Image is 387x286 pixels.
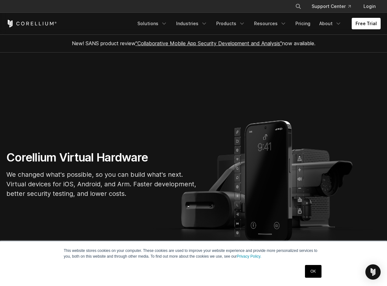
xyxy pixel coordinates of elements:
span: New! SANS product review now available. [72,40,315,46]
p: We changed what's possible, so you can build what's next. Virtual devices for iOS, Android, and A... [6,170,197,198]
a: Pricing [292,18,314,29]
a: Privacy Policy. [237,254,261,259]
a: Resources [250,18,290,29]
h1: Corellium Virtual Hardware [6,150,197,165]
a: OK [305,265,321,278]
a: Support Center [307,1,356,12]
a: About [315,18,345,29]
div: Open Intercom Messenger [365,264,381,280]
a: Solutions [134,18,171,29]
a: Free Trial [352,18,381,29]
a: "Collaborative Mobile App Security Development and Analysis" [135,40,282,46]
div: Navigation Menu [287,1,381,12]
a: Login [358,1,381,12]
p: This website stores cookies on your computer. These cookies are used to improve your website expe... [64,248,323,259]
a: Corellium Home [6,20,57,27]
button: Search [293,1,304,12]
a: Industries [172,18,211,29]
div: Navigation Menu [134,18,381,29]
a: Products [212,18,249,29]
